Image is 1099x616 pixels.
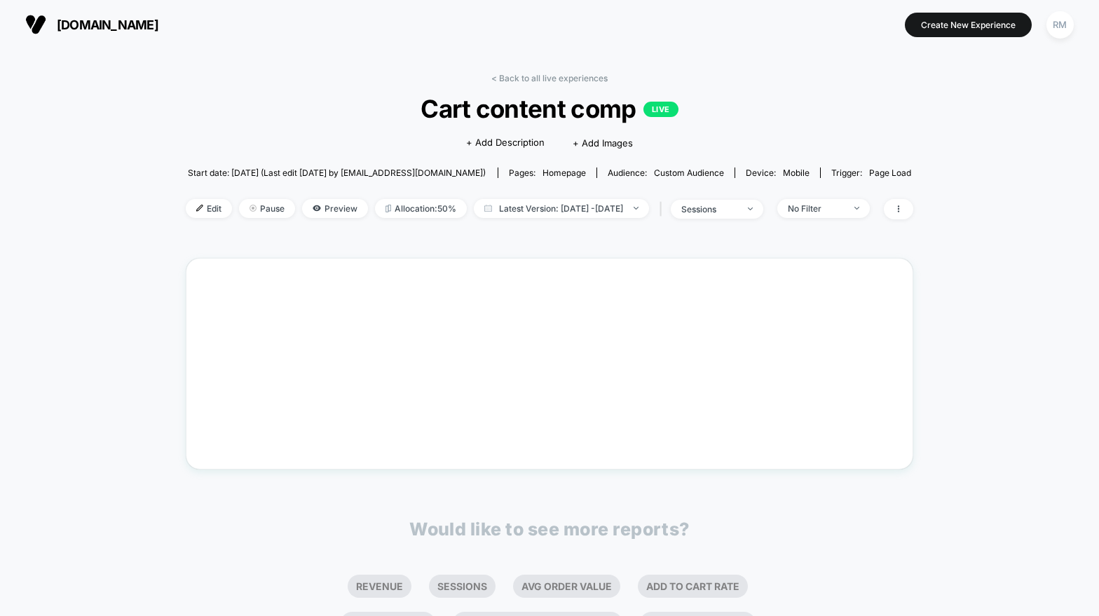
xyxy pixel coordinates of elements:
[656,199,671,219] span: |
[491,73,608,83] a: < Back to all live experiences
[783,167,810,178] span: mobile
[905,13,1032,37] button: Create New Experience
[429,575,496,598] li: Sessions
[186,199,232,218] span: Edit
[348,575,411,598] li: Revenue
[654,167,724,178] span: Custom Audience
[1042,11,1078,39] button: RM
[509,167,586,178] div: Pages:
[222,94,877,123] span: Cart content comp
[385,205,391,212] img: rebalance
[466,136,545,150] span: + Add Description
[573,137,633,149] span: + Add Images
[484,205,492,212] img: calendar
[25,14,46,35] img: Visually logo
[634,207,639,210] img: end
[638,575,748,598] li: Add To Cart Rate
[542,167,586,178] span: homepage
[831,167,911,178] div: Trigger:
[474,199,649,218] span: Latest Version: [DATE] - [DATE]
[735,167,820,178] span: Device:
[608,167,724,178] div: Audience:
[196,205,203,212] img: edit
[681,204,737,214] div: sessions
[643,102,678,117] p: LIVE
[854,207,859,210] img: end
[302,199,368,218] span: Preview
[239,199,295,218] span: Pause
[1046,11,1074,39] div: RM
[409,519,690,540] p: Would like to see more reports?
[188,167,486,178] span: Start date: [DATE] (Last edit [DATE] by [EMAIL_ADDRESS][DOMAIN_NAME])
[57,18,158,32] span: [DOMAIN_NAME]
[21,13,163,36] button: [DOMAIN_NAME]
[788,203,844,214] div: No Filter
[250,205,257,212] img: end
[375,199,467,218] span: Allocation: 50%
[869,167,911,178] span: Page Load
[748,207,753,210] img: end
[513,575,620,598] li: Avg Order Value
